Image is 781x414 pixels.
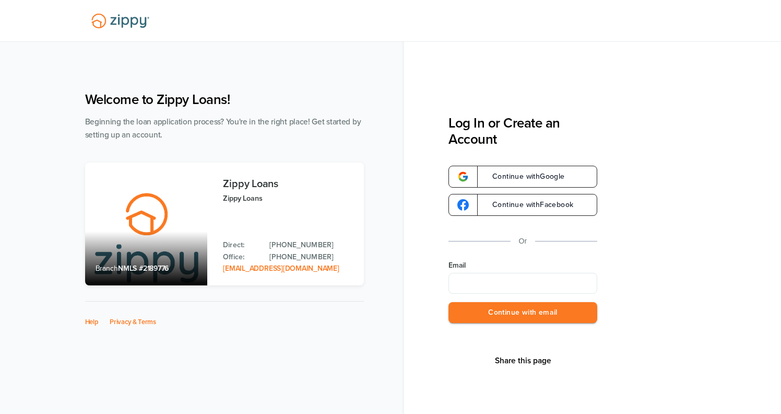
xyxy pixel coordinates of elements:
[85,9,156,33] img: Lender Logo
[448,302,597,324] button: Continue with email
[482,201,573,209] span: Continue with Facebook
[85,117,361,140] span: Beginning the loan application process? You're in the right place! Get started by setting up an a...
[85,318,99,326] a: Help
[448,166,597,188] a: google-logoContinue withGoogle
[448,194,597,216] a: google-logoContinue withFacebook
[223,264,339,273] a: Email Address: zippyguide@zippymh.com
[269,251,353,263] a: Office Phone: 512-975-2947
[269,239,353,251] a: Direct Phone: 512-975-2947
[223,192,353,204] p: Zippy Loans
[223,178,353,190] h3: Zippy Loans
[457,171,469,182] img: google-logo
[110,318,156,326] a: Privacy & Terms
[85,91,364,108] h1: Welcome to Zippy Loans!
[223,251,259,263] p: Office:
[482,173,565,180] span: Continue with Google
[519,235,527,248] p: Or
[448,115,597,147] h3: Log In or Create an Account
[223,239,259,251] p: Direct:
[457,199,469,211] img: google-logo
[96,264,119,273] span: Branch
[492,355,554,366] button: Share This Page
[448,273,597,294] input: Email Address
[448,260,597,271] label: Email
[118,264,169,273] span: NMLS #2189776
